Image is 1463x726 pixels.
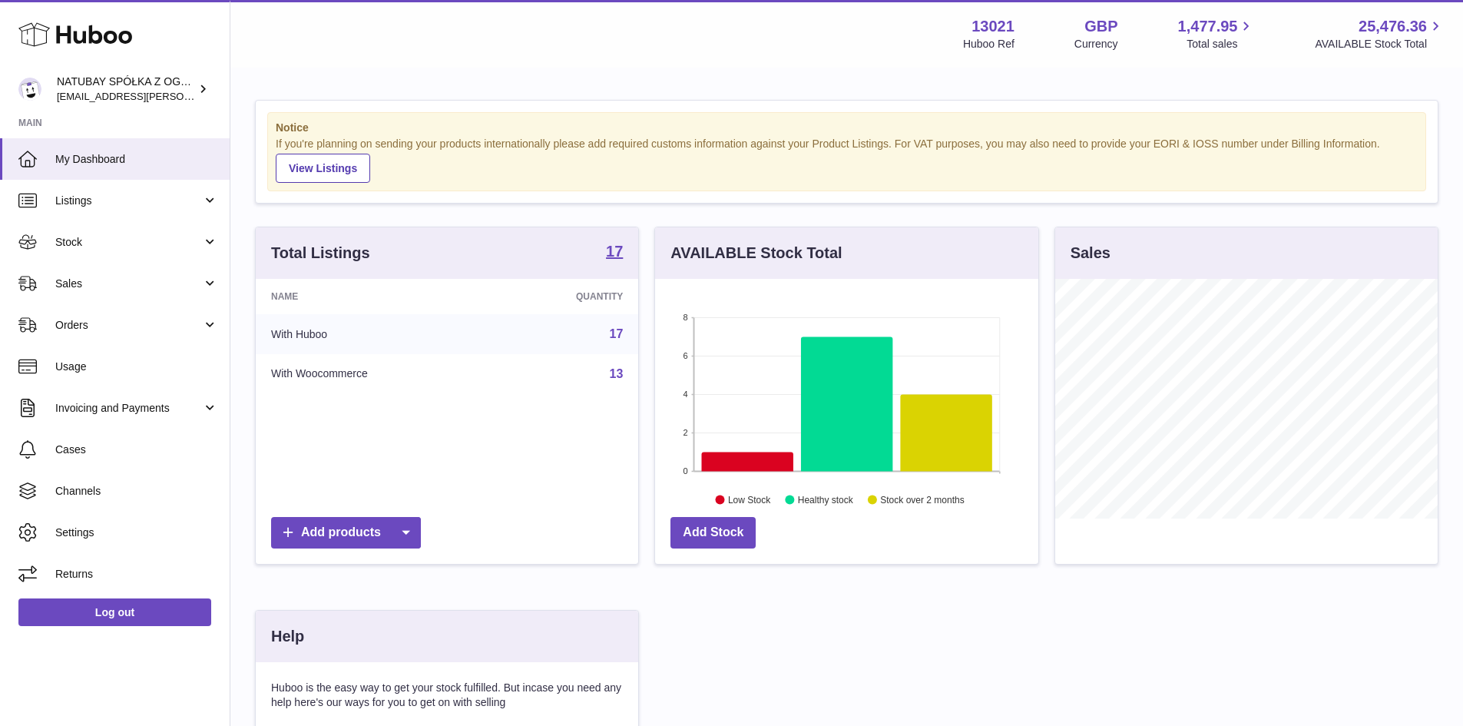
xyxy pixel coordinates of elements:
[271,626,304,647] h3: Help
[1178,16,1238,37] span: 1,477.95
[57,90,308,102] span: [EMAIL_ADDRESS][PERSON_NAME][DOMAIN_NAME]
[971,16,1015,37] strong: 13021
[1187,37,1255,51] span: Total sales
[256,279,493,314] th: Name
[55,401,202,416] span: Invoicing and Payments
[493,279,638,314] th: Quantity
[55,525,218,540] span: Settings
[670,243,842,264] h3: AVAILABLE Stock Total
[728,494,771,505] text: Low Stock
[256,314,493,354] td: With Huboo
[276,154,370,183] a: View Listings
[18,78,41,101] img: kacper.antkowski@natubay.pl
[1084,16,1117,37] strong: GBP
[881,494,965,505] text: Stock over 2 months
[798,494,854,505] text: Healthy stock
[610,327,624,340] a: 17
[670,517,756,549] a: Add Stock
[963,37,1015,51] div: Huboo Ref
[55,318,202,333] span: Orders
[610,367,624,380] a: 13
[684,313,688,322] text: 8
[55,443,218,457] span: Cases
[271,517,421,549] a: Add products
[276,137,1418,183] div: If you're planning on sending your products internationally please add required customs informati...
[1178,16,1256,51] a: 1,477.95 Total sales
[271,681,623,710] p: Huboo is the easy way to get your stock fulfilled. But incase you need any help here's our ways f...
[55,277,202,291] span: Sales
[1315,37,1445,51] span: AVAILABLE Stock Total
[55,235,202,250] span: Stock
[1359,16,1427,37] span: 25,476.36
[684,390,688,399] text: 4
[684,466,688,476] text: 0
[55,567,218,582] span: Returns
[18,598,211,626] a: Log out
[1071,243,1110,264] h3: Sales
[684,428,688,437] text: 2
[684,351,688,360] text: 6
[55,194,202,208] span: Listings
[606,244,623,262] a: 17
[1074,37,1118,51] div: Currency
[55,152,218,167] span: My Dashboard
[256,354,493,394] td: With Woocommerce
[271,243,370,264] h3: Total Listings
[1315,16,1445,51] a: 25,476.36 AVAILABLE Stock Total
[57,75,195,104] div: NATUBAY SPÓŁKA Z OGRANICZONĄ ODPOWIEDZIALNOŚCIĄ
[276,121,1418,135] strong: Notice
[55,360,218,374] span: Usage
[606,244,623,259] strong: 17
[55,484,218,499] span: Channels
